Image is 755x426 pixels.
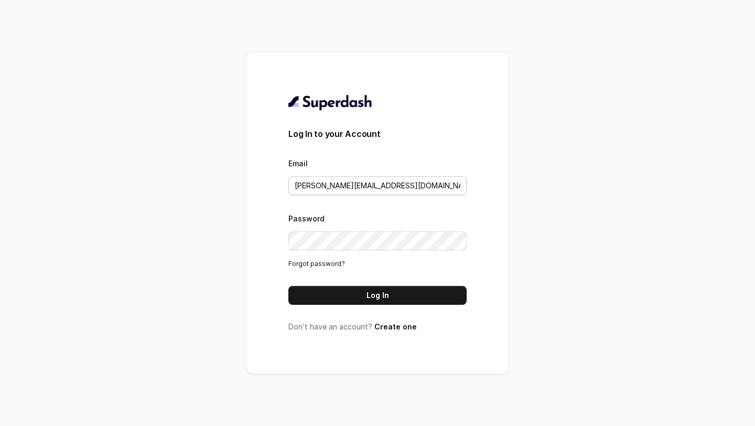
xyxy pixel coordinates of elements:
a: Create one [374,322,417,331]
img: light.svg [288,94,373,111]
input: youremail@example.com [288,176,467,195]
a: Forgot password? [288,260,345,268]
label: Email [288,159,308,168]
h3: Log In to your Account [288,127,467,140]
p: Don’t have an account? [288,322,467,332]
button: Log In [288,286,467,305]
label: Password [288,214,325,223]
